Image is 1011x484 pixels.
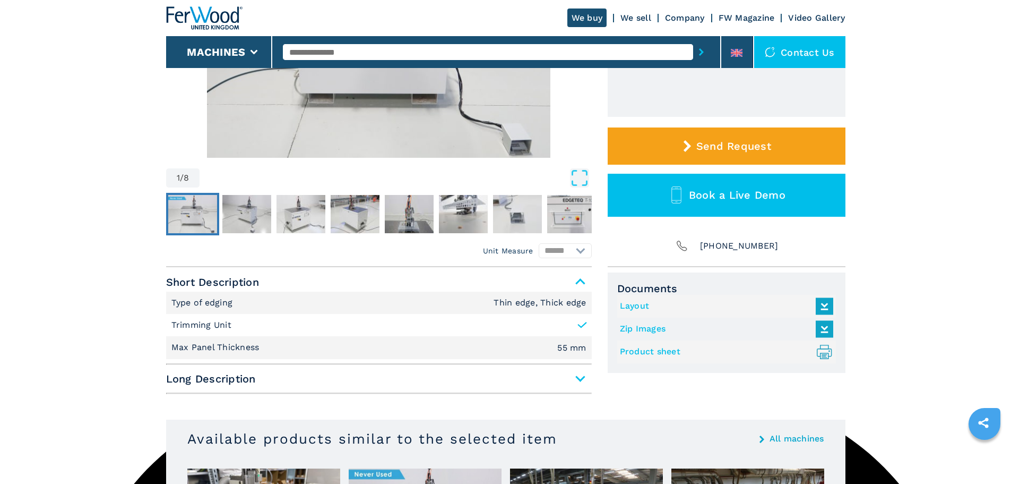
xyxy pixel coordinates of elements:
em: 55 mm [557,344,586,352]
p: Trimming Unit [171,319,231,331]
a: Zip Images [620,320,828,338]
img: 92b91a8a85499a4b79a19c7afc5a68ae [385,195,434,233]
a: Video Gallery [788,13,845,23]
button: Open Fullscreen [202,168,589,188]
a: Layout [620,298,828,315]
button: submit-button [693,40,710,64]
span: Documents [617,282,836,295]
a: Product sheet [620,343,828,361]
img: Contact us [765,47,775,57]
button: Go to Slide 6 [437,193,490,235]
button: Go to Slide 3 [274,193,327,235]
span: Short Description [166,273,592,292]
button: Send Request [608,128,845,165]
button: Go to Slide 1 [166,193,219,235]
span: Book a Live Demo [689,189,785,201]
em: Thin edge, Thick edge [494,299,586,307]
p: Type of edging [171,297,236,309]
img: 2bcb1eeee172ac93e8203dc7c7e81866 [547,195,596,233]
p: Max Panel Thickness [171,342,262,353]
button: Go to Slide 5 [383,193,436,235]
nav: Thumbnail Navigation [166,193,592,235]
button: Go to Slide 4 [329,193,382,235]
iframe: Chat [966,436,1003,476]
button: Go to Slide 8 [545,193,598,235]
button: Machines [187,46,245,58]
span: 1 [177,174,180,182]
a: We sell [620,13,651,23]
button: Go to Slide 7 [491,193,544,235]
span: 8 [184,174,189,182]
span: [PHONE_NUMBER] [700,239,779,253]
button: Book a Live Demo [608,174,845,217]
img: Ferwood [166,6,243,30]
img: c4b78641aa7a2ba7e680d7e695ac331a [493,195,542,233]
a: sharethis [970,410,997,436]
div: Contact us [754,36,845,68]
a: Company [665,13,705,23]
a: FW Magazine [719,13,775,23]
em: Unit Measure [483,245,533,256]
img: e4746ae05c3e66f0d0057b338991d088 [168,195,217,233]
div: Short Description [166,292,592,359]
img: 235c6c856343977831388eb2986f3bb5 [439,195,488,233]
span: Send Request [696,140,771,152]
img: f5dd6cccd909edd3fe1ea5f9bc6d8006 [331,195,379,233]
a: All machines [770,435,824,443]
span: Long Description [166,369,592,388]
h3: Available products similar to the selected item [187,430,557,447]
img: Phone [675,239,689,253]
a: We buy [567,9,607,27]
img: fa0e02c9a4d9b280e40e3e8f811f10f5 [276,195,325,233]
button: Go to Slide 2 [220,193,273,235]
span: / [180,174,184,182]
img: bbf73053799b0ce6242b446cdfef636f [222,195,271,233]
